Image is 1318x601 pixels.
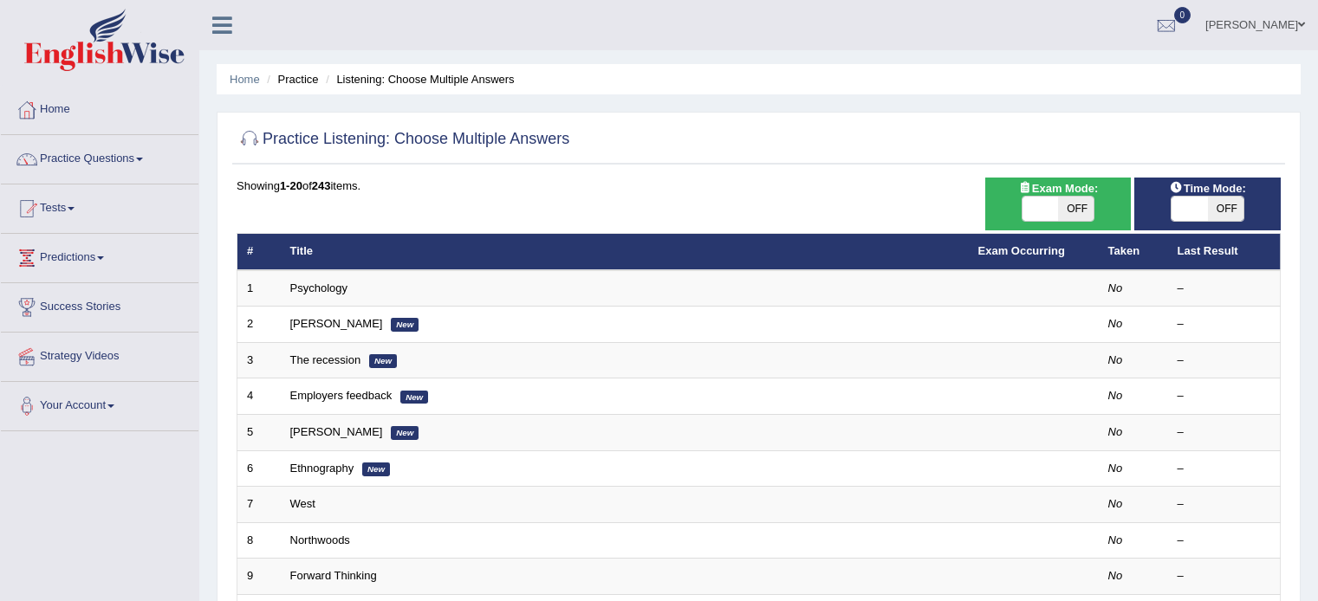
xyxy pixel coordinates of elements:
div: – [1178,281,1271,297]
div: – [1178,388,1271,404]
em: New [400,391,428,404]
a: [PERSON_NAME] [290,317,383,330]
span: Time Mode: [1163,179,1253,197]
a: Northwoods [290,533,350,546]
span: Exam Mode: [1011,179,1105,197]
th: Title [281,234,969,270]
div: – [1178,316,1271,333]
td: 2 [237,307,281,343]
a: West [290,497,315,510]
em: No [1108,281,1123,294]
em: No [1108,569,1123,582]
em: No [1108,462,1123,475]
th: Taken [1099,234,1168,270]
span: OFF [1058,197,1094,221]
div: – [1178,424,1271,441]
td: 4 [237,378,281,415]
h2: Practice Listening: Choose Multiple Answers [237,126,569,152]
a: Practice Questions [1,135,198,178]
a: Home [230,73,260,86]
em: New [391,426,419,440]
div: – [1178,533,1271,549]
b: 243 [312,179,331,192]
div: – [1178,496,1271,513]
em: No [1108,353,1123,366]
a: Tests [1,184,198,228]
td: 3 [237,342,281,378]
em: New [362,462,390,476]
td: 6 [237,450,281,487]
a: Employers feedback [290,389,393,402]
a: [PERSON_NAME] [290,425,383,438]
a: Forward Thinking [290,569,377,582]
a: Exam Occurring [978,244,1065,257]
td: 5 [237,415,281,451]
em: No [1108,497,1123,510]
a: Success Stories [1,283,198,326]
th: # [237,234,281,270]
a: Your Account [1,382,198,425]
div: – [1178,352,1271,369]
span: 0 [1174,7,1191,23]
a: Ethnography [290,462,354,475]
th: Last Result [1168,234,1281,270]
div: – [1178,461,1271,477]
a: Psychology [290,281,347,294]
b: 1-20 [280,179,302,192]
em: No [1108,533,1123,546]
td: 7 [237,487,281,523]
a: The recession [290,353,361,366]
div: – [1178,568,1271,585]
td: 8 [237,522,281,559]
a: Predictions [1,234,198,277]
em: New [391,318,419,332]
a: Strategy Videos [1,333,198,376]
em: New [369,354,397,368]
li: Listening: Choose Multiple Answers [321,71,514,87]
td: 9 [237,559,281,595]
em: No [1108,317,1123,330]
a: Home [1,86,198,129]
td: 1 [237,270,281,307]
li: Practice [263,71,318,87]
div: Showing of items. [237,178,1281,194]
em: No [1108,425,1123,438]
em: No [1108,389,1123,402]
div: Show exams occurring in exams [985,178,1132,230]
span: OFF [1208,197,1244,221]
